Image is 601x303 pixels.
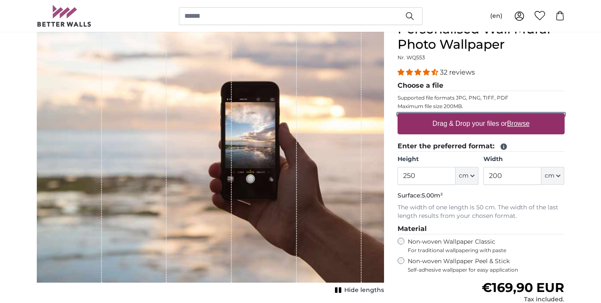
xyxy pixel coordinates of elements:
[483,8,509,24] button: (en)
[408,238,565,254] label: Non-woven Wallpaper Classic
[408,267,565,273] span: Self-adhesive wallpaper for easy application
[398,95,565,101] p: Supported file formats JPG, PNG, TIFF, PDF
[398,203,565,220] p: The width of one length is 50 cm. The width of the last length results from your chosen format.
[541,167,564,185] button: cm
[398,22,565,52] h1: Personalised Wall Mural Photo Wallpaper
[440,68,475,76] span: 32 reviews
[398,68,440,76] span: 4.31 stars
[408,257,565,273] label: Non-woven Wallpaper Peel & Stick
[456,167,478,185] button: cm
[507,120,530,127] u: Browse
[482,280,564,295] span: €169,90 EUR
[398,155,478,164] label: Height
[344,286,384,295] span: Hide lengths
[408,247,565,254] span: For traditional wallpapering with paste
[398,54,425,61] span: Nr. WQ553
[459,172,469,180] span: cm
[398,81,565,91] legend: Choose a file
[37,5,92,27] img: Betterwalls
[545,172,554,180] span: cm
[429,115,532,132] label: Drag & Drop your files or
[398,141,565,152] legend: Enter the preferred format:
[398,103,565,110] p: Maximum file size 200MB.
[422,192,443,199] span: 5.00m²
[483,155,564,164] label: Width
[332,284,384,296] button: Hide lengths
[398,224,565,234] legend: Material
[398,192,565,200] p: Surface:
[37,22,384,296] div: 1 of 1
